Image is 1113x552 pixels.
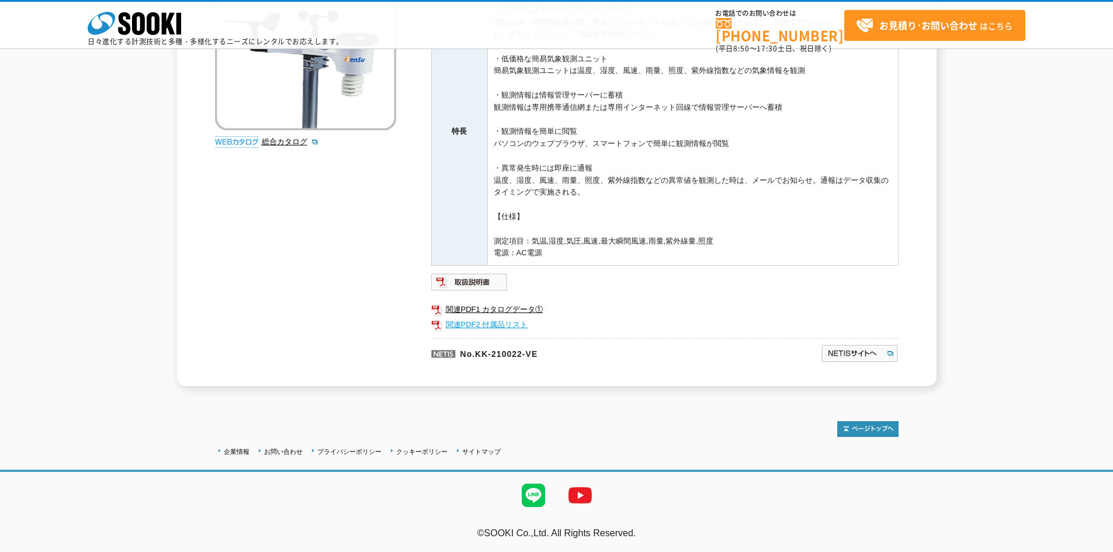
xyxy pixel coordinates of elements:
[757,43,778,54] span: 17:30
[856,17,1013,34] span: はこちら
[431,273,508,291] img: 取扱説明書
[879,18,977,32] strong: お見積り･お問い合わせ
[733,43,750,54] span: 8:50
[431,302,899,317] a: 関連PDF1 カタログデータ①
[837,421,899,437] img: トップページへ
[716,10,844,17] span: お電話でのお問い合わせは
[262,137,319,146] a: 総合カタログ
[557,472,604,519] img: YouTube
[431,338,708,366] p: No.KK-210022-VE
[317,448,382,455] a: プライバシーポリシー
[844,10,1025,41] a: お見積り･お問い合わせはこちら
[716,43,831,54] span: (平日 ～ 土日、祝日除く)
[1068,540,1113,550] a: テストMail
[510,472,557,519] img: LINE
[431,280,508,289] a: 取扱説明書
[88,38,344,45] p: 日々進化する計測技術と多種・多様化するニーズにレンタルでお応えします。
[716,18,844,42] a: [PHONE_NUMBER]
[431,317,899,332] a: 関連PDF2 付属品リスト
[462,448,501,455] a: サイトマップ
[821,344,899,363] img: NETISサイトへ
[215,136,259,148] img: webカタログ
[224,448,249,455] a: 企業情報
[396,448,448,455] a: クッキーポリシー
[264,448,303,455] a: お問い合わせ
